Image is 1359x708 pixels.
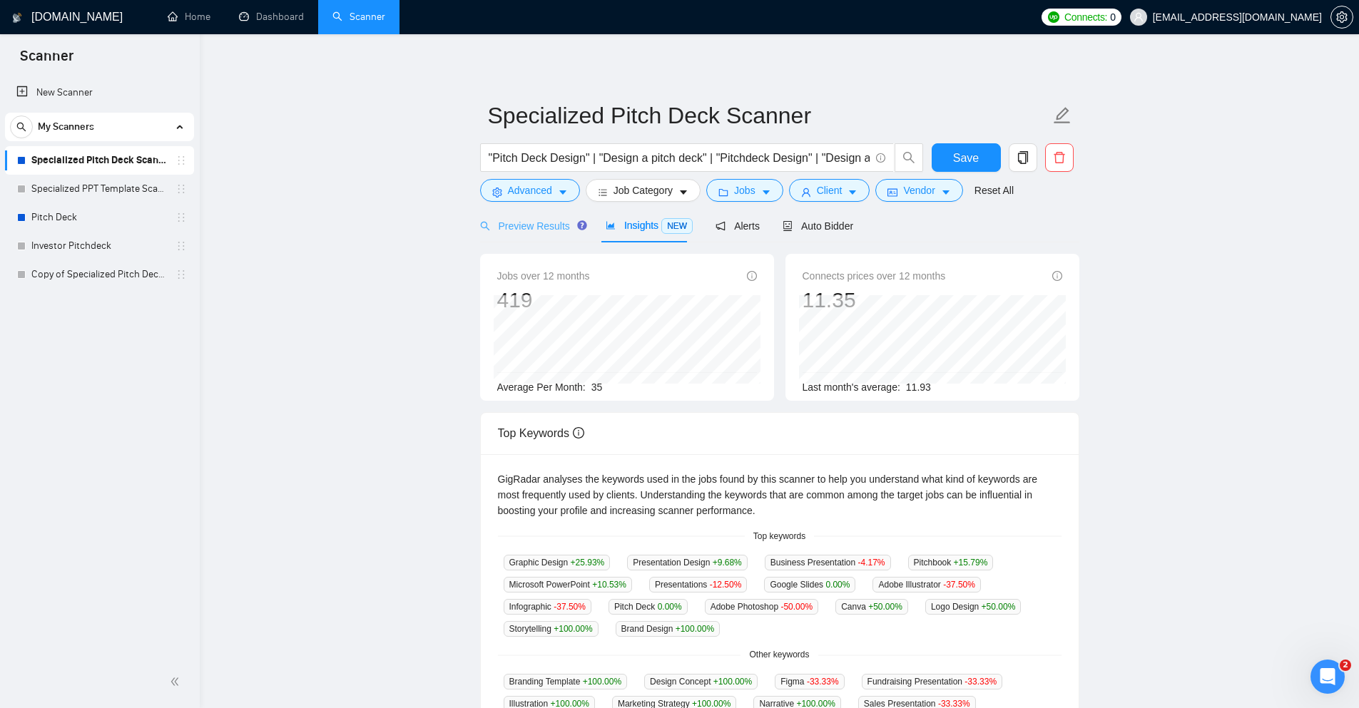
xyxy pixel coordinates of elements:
span: +50.00 % [868,602,902,612]
span: Vendor [903,183,935,198]
span: holder [175,155,187,166]
span: Storytelling [504,621,599,637]
div: Top Keywords [498,413,1062,453]
a: Reset All [974,183,1014,198]
span: +10.53 % [592,580,626,590]
span: +100.00 % [676,624,714,634]
span: area-chart [606,220,616,230]
span: Fundraising Presentation [862,674,1002,689]
a: Copy of Specialized Pitch Deck Scanner [31,260,167,289]
span: Auto Bidder [783,220,853,232]
span: Figma [775,674,844,689]
button: idcardVendorcaret-down [875,179,962,202]
span: edit [1053,106,1072,125]
button: search [10,116,33,138]
span: Jobs over 12 months [497,268,590,284]
span: Connects: [1064,9,1107,25]
span: -12.50 % [710,580,742,590]
span: Graphic Design [504,555,611,570]
span: Canva [835,599,908,615]
button: Save [932,143,1001,172]
span: Other keywords [740,648,818,662]
span: holder [175,240,187,252]
span: -4.17 % [858,558,885,568]
span: 0 [1110,9,1116,25]
span: Alerts [716,220,760,232]
button: copy [1009,143,1037,172]
span: +25.93 % [571,558,605,568]
a: dashboardDashboard [239,11,304,23]
button: delete [1045,143,1074,172]
li: My Scanners [5,113,194,289]
span: -37.50 % [943,580,975,590]
span: caret-down [941,187,951,197]
span: caret-down [558,187,568,197]
li: New Scanner [5,78,194,107]
span: Connects prices over 12 months [803,268,946,284]
span: Brand Design [616,621,720,637]
a: Pitch Deck [31,203,167,232]
span: Job Category [614,183,673,198]
a: searchScanner [332,11,385,23]
span: +15.79 % [954,558,988,568]
span: +100.00 % [583,677,621,687]
span: My Scanners [38,113,94,141]
span: search [895,151,922,164]
span: Top keywords [745,530,814,543]
span: setting [1331,11,1353,23]
span: -50.00 % [780,602,813,612]
span: 35 [591,381,603,393]
span: info-circle [1052,271,1062,281]
span: folder [718,187,728,197]
button: search [895,143,923,172]
span: +100.00 % [713,677,752,687]
div: 11.35 [803,287,946,314]
span: Jobs [734,183,755,198]
a: homeHome [168,11,210,23]
button: setting [1330,6,1353,29]
span: Google Slides [764,577,855,592]
button: settingAdvancedcaret-down [480,179,580,202]
span: 11.93 [906,381,931,393]
input: Scanner name... [488,98,1050,133]
span: Infographic [504,599,591,615]
span: double-left [170,674,184,689]
span: Logo Design [925,599,1021,615]
span: holder [175,183,187,195]
span: Microsoft PowerPoint [504,577,632,592]
span: Advanced [508,183,552,198]
span: Save [953,149,979,167]
span: Insights [606,220,693,231]
span: Presentation Design [627,555,747,570]
span: Client [817,183,843,198]
div: 419 [497,287,590,314]
iframe: Intercom live chat [1310,660,1345,694]
span: caret-down [848,187,857,197]
span: -33.33 % [964,677,997,687]
span: 2 [1340,660,1351,671]
a: Specialized Pitch Deck Scanner [31,146,167,175]
a: New Scanner [16,78,183,107]
a: Specialized PPT Template Scanner [31,175,167,203]
span: Pitchbook [908,555,994,570]
span: notification [716,221,726,231]
span: -37.50 % [554,602,586,612]
span: Scanner [9,46,85,76]
span: 0.00 % [658,602,682,612]
span: +9.68 % [713,558,742,568]
span: Adobe Photoshop [705,599,818,615]
span: delete [1046,151,1073,164]
span: Average Per Month: [497,381,586,393]
a: Investor Pitchdeck [31,232,167,260]
span: +100.00 % [554,624,592,634]
span: search [11,122,32,132]
input: Search Freelance Jobs... [489,149,870,167]
span: Presentations [649,577,747,592]
span: Preview Results [480,220,583,232]
span: Adobe Illustrator [872,577,980,592]
span: 0.00 % [825,580,850,590]
span: caret-down [761,187,771,197]
span: robot [783,221,793,231]
span: caret-down [678,187,688,197]
button: folderJobscaret-down [706,179,783,202]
